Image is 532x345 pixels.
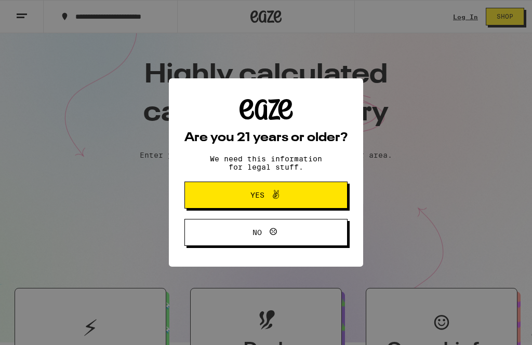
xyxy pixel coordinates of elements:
button: No [184,219,348,246]
h2: Are you 21 years or older? [184,132,348,144]
span: No [252,229,262,236]
span: Yes [250,191,264,199]
button: Yes [184,182,348,209]
p: We need this information for legal stuff. [201,155,331,171]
